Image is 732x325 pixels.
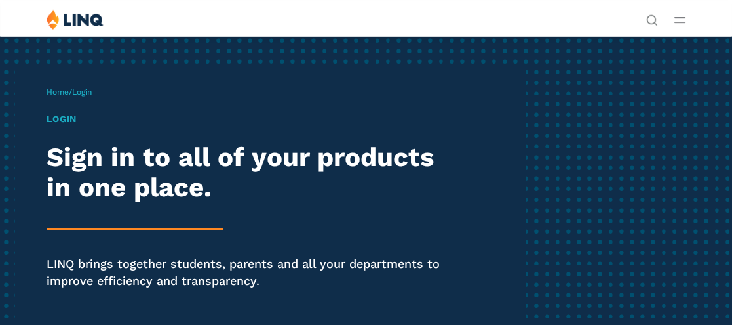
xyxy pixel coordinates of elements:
a: Home [47,87,69,97]
p: LINQ brings together students, parents and all your departments to improve efficiency and transpa... [47,255,449,289]
nav: Utility Navigation [646,9,658,25]
button: Open Search Bar [646,13,658,25]
h2: Sign in to all of your products in one place. [47,142,449,204]
span: Login [72,87,92,97]
h1: Login [47,112,449,126]
button: Open Main Menu [674,12,685,27]
img: LINQ | K‑12 Software [47,9,104,30]
span: / [47,87,92,97]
